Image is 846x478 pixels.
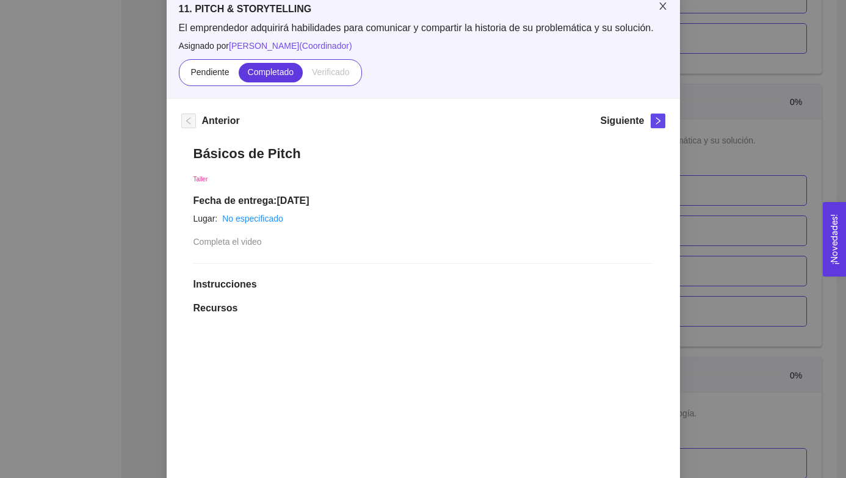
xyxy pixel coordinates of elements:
[181,114,196,128] button: left
[823,202,846,277] button: Open Feedback Widget
[190,67,229,77] span: Pendiente
[179,2,668,16] h5: 11. PITCH & STORYTELLING
[193,278,653,291] h1: Instrucciones
[600,114,644,128] h5: Siguiente
[651,114,665,128] button: right
[658,1,668,11] span: close
[312,67,349,77] span: Verificado
[651,117,665,125] span: right
[229,41,352,51] span: [PERSON_NAME] ( Coordinador )
[222,214,283,223] a: No especificado
[193,237,262,247] span: Completa el video
[193,195,653,207] h1: Fecha de entrega: [DATE]
[193,302,653,314] h1: Recursos
[193,212,218,225] article: Lugar:
[179,21,668,35] span: El emprendedor adquirirá habilidades para comunicar y compartir la historia de su problemática y ...
[193,145,653,162] h1: Básicos de Pitch
[193,176,208,183] span: Taller
[179,39,668,53] span: Asignado por
[202,114,240,128] h5: Anterior
[248,67,294,77] span: Completado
